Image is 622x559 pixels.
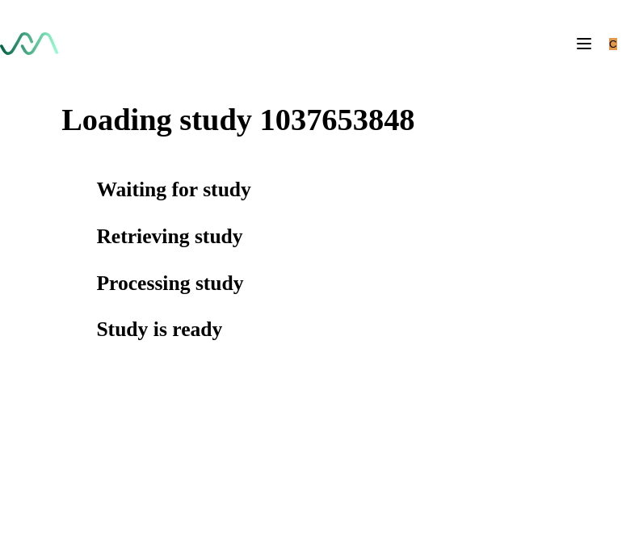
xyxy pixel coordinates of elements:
[61,97,561,144] span: Loading study 1037653848
[96,221,242,252] span: Retrieving study
[96,174,251,205] span: Waiting for study
[96,268,243,299] span: Processing study
[20,56,602,387] div: modal
[96,314,222,345] span: Study is ready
